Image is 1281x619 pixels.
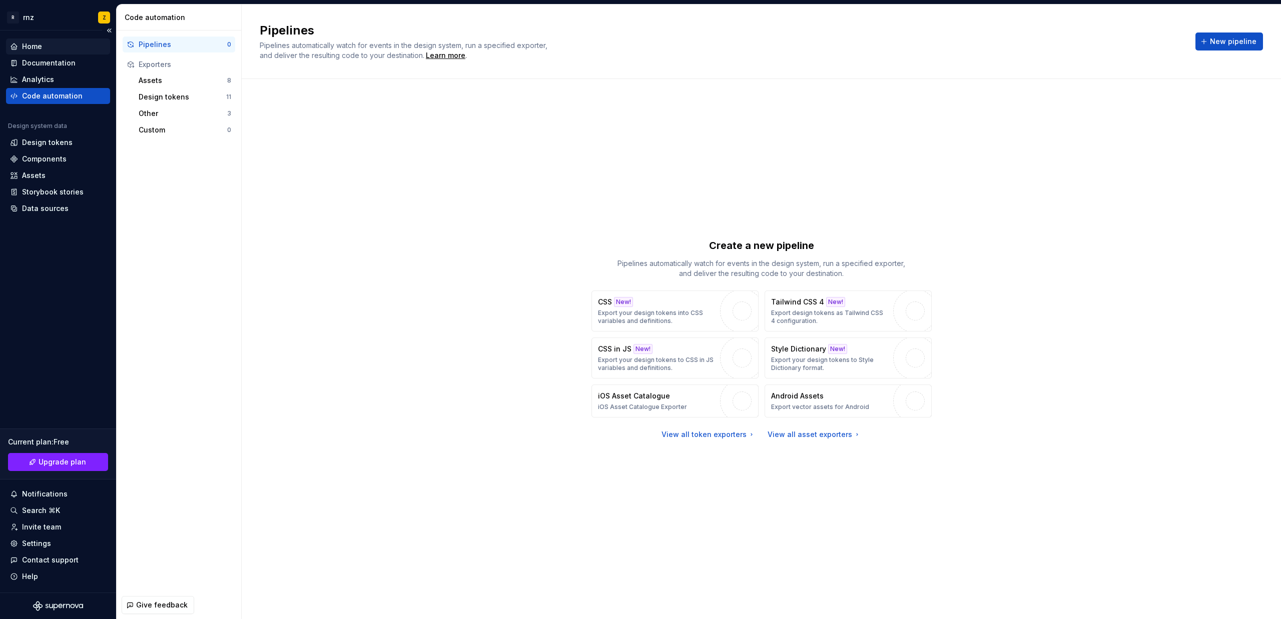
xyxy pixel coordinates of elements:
div: Invite team [22,522,61,532]
a: Settings [6,535,110,551]
button: Help [6,568,110,584]
p: Style Dictionary [771,344,826,354]
div: Pipelines [139,39,227,49]
p: iOS Asset Catalogue Exporter [598,403,687,411]
div: 0 [227,126,231,134]
div: 3 [227,109,231,117]
a: Data sources [6,200,110,216]
div: Storybook stories [22,187,84,197]
a: Invite team [6,519,110,535]
div: Exporters [139,59,231,69]
div: Notifications [22,489,68,499]
button: CSSNew!Export your design tokens into CSS variables and definitions. [591,290,759,331]
div: Design tokens [22,137,73,147]
button: Upgrade plan [8,453,108,471]
p: Tailwind CSS 4 [771,297,824,307]
div: New! [633,344,653,354]
div: Documentation [22,58,76,68]
div: Analytics [22,74,54,84]
p: Export vector assets for Android [771,403,869,411]
p: Export design tokens as Tailwind CSS 4 configuration. [771,309,888,325]
div: Settings [22,538,51,548]
span: Give feedback [136,600,188,610]
span: Pipelines automatically watch for events in the design system, run a specified exporter, and deli... [260,41,549,59]
a: Learn more [426,50,465,60]
span: Upgrade plan [39,457,86,467]
button: New pipeline [1195,32,1263,50]
button: Style DictionaryNew!Export your design tokens to Style Dictionary format. [765,337,932,378]
div: 11 [226,93,231,101]
div: Home [22,41,42,51]
div: Other [139,108,227,118]
div: 0 [227,40,231,48]
button: Pipelines0 [123,36,235,52]
h2: Pipelines [260,22,1183,38]
a: View all token exporters [662,429,756,439]
div: 8 [227,76,231,84]
div: Code automation [22,91,83,101]
button: iOS Asset CatalogueiOS Asset Catalogue Exporter [591,384,759,417]
button: Notifications [6,486,110,502]
div: Search ⌘K [22,505,60,515]
a: View all asset exporters [768,429,861,439]
button: Contact support [6,552,110,568]
p: CSS [598,297,612,307]
button: Assets8 [135,72,235,88]
button: Collapse sidebar [102,23,116,37]
div: Data sources [22,203,69,213]
p: CSS in JS [598,344,631,354]
p: Create a new pipeline [709,238,814,252]
p: Export your design tokens to Style Dictionary format. [771,356,888,372]
p: Export your design tokens into CSS variables and definitions. [598,309,715,325]
div: Current plan : Free [8,437,108,447]
div: New! [826,297,845,307]
button: Custom0 [135,122,235,138]
button: CSS in JSNew!Export your design tokens to CSS in JS variables and definitions. [591,337,759,378]
div: Assets [22,170,46,180]
div: New! [828,344,847,354]
p: iOS Asset Catalogue [598,391,670,401]
div: Assets [139,75,227,85]
div: Design tokens [139,92,226,102]
div: R [7,11,19,23]
span: . [424,52,467,59]
a: Home [6,38,110,54]
div: New! [614,297,633,307]
p: Android Assets [771,391,824,401]
span: New pipeline [1210,36,1256,46]
a: Analytics [6,71,110,87]
button: Design tokens11 [135,89,235,105]
a: Documentation [6,55,110,71]
p: Pipelines automatically watch for events in the design system, run a specified exporter, and deli... [611,258,912,278]
div: Code automation [125,12,237,22]
div: Help [22,571,38,581]
button: Android AssetsExport vector assets for Android [765,384,932,417]
a: Assets [6,167,110,183]
a: Components [6,151,110,167]
div: Design system data [8,122,67,130]
div: rnz [23,12,34,22]
button: Tailwind CSS 4New!Export design tokens as Tailwind CSS 4 configuration. [765,290,932,331]
button: Give feedback [122,596,194,614]
a: Design tokens [6,134,110,150]
p: Export your design tokens to CSS in JS variables and definitions. [598,356,715,372]
button: Other3 [135,105,235,121]
button: Search ⌘K [6,502,110,518]
a: Storybook stories [6,184,110,200]
div: Z [103,13,106,21]
div: Components [22,154,67,164]
div: Custom [139,125,227,135]
div: Contact support [22,555,79,565]
a: Code automation [6,88,110,104]
svg: Supernova Logo [33,601,83,611]
button: RrnzZ [2,6,114,28]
